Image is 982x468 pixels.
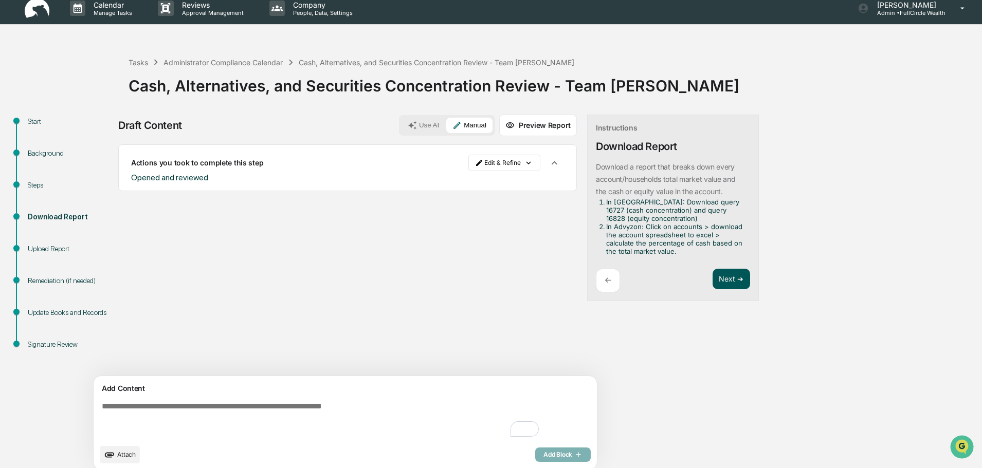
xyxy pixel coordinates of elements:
li: In Advyzon: Click on accounts > download the account spreadsheet to excel > calculate the percent... [606,222,746,255]
div: Tasks [129,58,148,67]
button: Start new chat [175,82,187,94]
span: Data Lookup [21,149,65,159]
div: Instructions [596,123,638,132]
div: 🔎 [10,150,19,158]
a: 🔎Data Lookup [6,145,69,163]
span: Preclearance [21,129,66,140]
button: Next ➔ [713,269,750,290]
div: Download Report [596,140,677,153]
div: Cash, Alternatives, and Securities Concentration Review - Team [PERSON_NAME] [129,68,977,95]
div: Signature Review [28,339,112,350]
a: 🗄️Attestations [70,125,132,144]
div: 🗄️ [75,130,83,139]
div: Cash, Alternatives, and Securities Concentration Review - Team [PERSON_NAME] [299,58,574,67]
div: Steps [28,180,112,191]
div: Start [28,116,112,127]
p: Download a report that breaks down every account/households total market value and the cash or eq... [596,162,736,196]
div: We're available if you need us! [35,89,130,97]
div: Remediation (if needed) [28,275,112,286]
button: Preview Report [499,115,577,136]
p: Company [285,1,358,9]
a: 🖐️Preclearance [6,125,70,144]
div: Background [28,148,112,159]
div: Draft Content [118,119,182,132]
button: Edit & Refine [468,155,540,171]
span: Pylon [102,174,124,182]
span: Attach [117,451,136,458]
p: Manage Tasks [85,9,137,16]
p: Reviews [174,1,249,9]
div: Add Content [100,382,591,395]
div: Update Books and Records [28,307,112,318]
p: Calendar [85,1,137,9]
div: Administrator Compliance Calendar [163,58,283,67]
p: Admin • FullCircle Wealth [869,9,945,16]
p: Actions you took to complete this step [131,158,263,167]
p: ← [605,275,611,285]
a: Powered byPylon [72,174,124,182]
p: People, Data, Settings [285,9,358,16]
textarea: To enrich screen reader interactions, please activate Accessibility in Grammarly extension settings [98,398,545,443]
button: Use AI [402,118,445,133]
div: Download Report [28,212,112,222]
span: Attestations [85,129,128,140]
p: How can we help? [10,22,187,38]
div: 🖐️ [10,130,19,139]
div: Start new chat [35,79,169,89]
li: In [GEOGRAPHIC_DATA]: Download query 16727 (cash concentration) and query 16828 (equity concentra... [606,198,746,222]
input: Clear [27,47,170,58]
span: Opened and reviewed [131,173,208,182]
img: 1746055101610-c473b297-6a78-478c-a979-82029cc54cd1 [10,79,29,97]
button: upload document [100,446,140,463]
p: [PERSON_NAME] [869,1,945,9]
p: Approval Management [174,9,249,16]
iframe: Open customer support [949,434,977,462]
div: Upload Report [28,244,112,254]
button: Manual [446,118,493,133]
